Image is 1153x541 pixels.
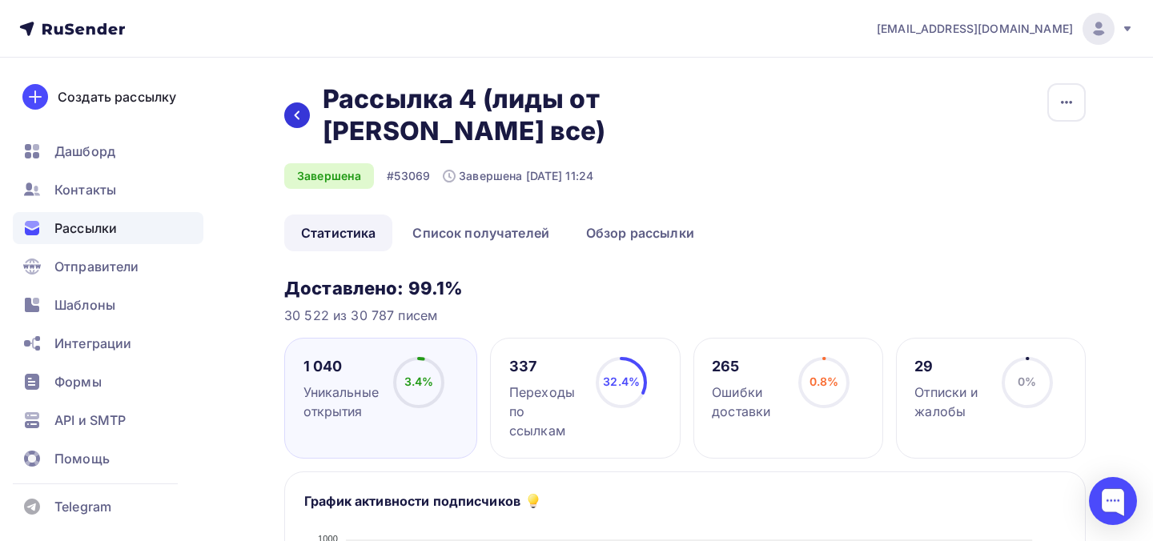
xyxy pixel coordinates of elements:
[54,334,131,353] span: Интеграции
[569,214,711,251] a: Обзор рассылки
[387,168,430,184] div: #53069
[13,174,203,206] a: Контакты
[58,87,176,106] div: Создать рассылку
[304,491,520,511] h5: График активности подписчиков
[404,375,434,388] span: 3.4%
[603,375,640,388] span: 32.4%
[323,83,806,147] h2: Рассылка 4 (лиды от [PERSON_NAME] все)
[54,449,110,468] span: Помощь
[1018,375,1036,388] span: 0%
[914,383,986,421] div: Отписки и жалобы
[914,357,986,376] div: 29
[13,366,203,398] a: Формы
[303,357,379,376] div: 1 040
[877,13,1134,45] a: [EMAIL_ADDRESS][DOMAIN_NAME]
[13,135,203,167] a: Дашборд
[303,383,379,421] div: Уникальные открытия
[284,306,1086,325] div: 30 522 из 30 787 писем
[54,295,115,315] span: Шаблоны
[54,372,102,391] span: Формы
[54,142,115,161] span: Дашборд
[810,375,839,388] span: 0.8%
[712,357,784,376] div: 265
[54,218,117,238] span: Рассылки
[54,411,126,430] span: API и SMTP
[284,214,392,251] a: Статистика
[509,383,581,440] div: Переходы по ссылкам
[877,21,1073,37] span: [EMAIL_ADDRESS][DOMAIN_NAME]
[54,497,111,516] span: Telegram
[54,257,139,276] span: Отправители
[13,250,203,283] a: Отправители
[13,289,203,321] a: Шаблоны
[509,357,581,376] div: 337
[54,180,116,199] span: Контакты
[712,383,784,421] div: Ошибки доставки
[13,212,203,244] a: Рассылки
[396,214,566,251] a: Список получателей
[284,277,1086,299] h3: Доставлено: 99.1%
[443,168,593,184] div: Завершена [DATE] 11:24
[284,163,374,189] div: Завершена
